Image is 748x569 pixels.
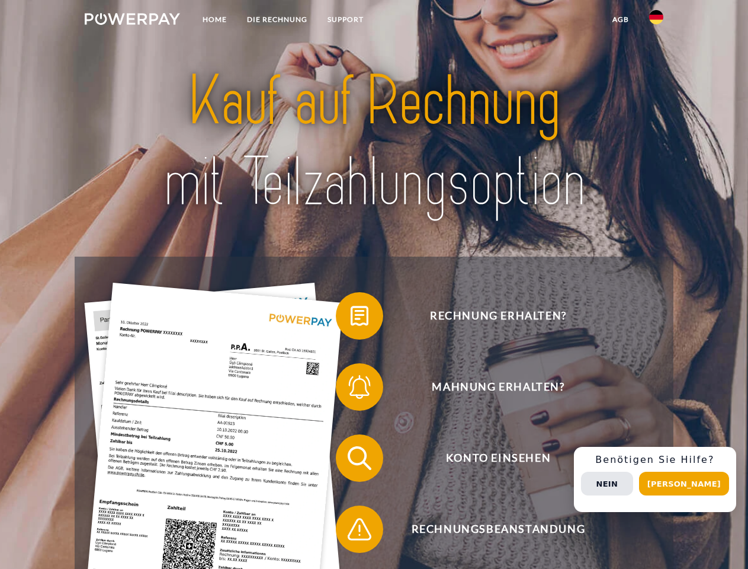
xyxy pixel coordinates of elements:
img: qb_bill.svg [345,301,374,331]
a: agb [602,9,639,30]
span: Konto einsehen [353,434,643,482]
button: Nein [581,472,633,496]
h3: Benötigen Sie Hilfe? [581,454,729,466]
button: Rechnungsbeanstandung [336,506,644,553]
button: [PERSON_NAME] [639,472,729,496]
img: qb_search.svg [345,443,374,473]
div: Schnellhilfe [574,447,736,512]
img: qb_warning.svg [345,514,374,544]
span: Rechnung erhalten? [353,292,643,340]
img: de [649,10,663,24]
img: logo-powerpay-white.svg [85,13,180,25]
img: title-powerpay_de.svg [113,57,635,227]
button: Rechnung erhalten? [336,292,644,340]
a: Home [192,9,237,30]
span: Mahnung erhalten? [353,363,643,411]
span: Rechnungsbeanstandung [353,506,643,553]
a: SUPPORT [317,9,374,30]
img: qb_bell.svg [345,372,374,402]
button: Mahnung erhalten? [336,363,644,411]
button: Konto einsehen [336,434,644,482]
a: DIE RECHNUNG [237,9,317,30]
